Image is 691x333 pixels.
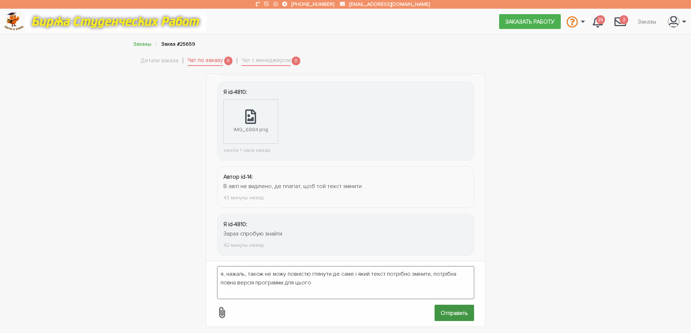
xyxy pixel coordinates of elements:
div: 42 минуты назад [223,241,468,249]
div: около 1 часа назад [223,146,468,154]
div: 43 минуты назад [223,193,468,202]
a: [EMAIL_ADDRESS][DOMAIN_NAME] [349,1,430,7]
a: Чат с менеджером [242,56,291,66]
a: Заказать работу [499,14,561,29]
div: IMG_6884.png [234,125,268,134]
strong: Я id-4810: [223,221,247,228]
strong: Я id-4810: [223,88,247,96]
a: Заказы [632,14,662,28]
div: В звіті не виділено, де плагіат, щоб той текст змінити [223,182,468,191]
span: 25 [596,15,605,24]
a: [PHONE_NUMBER] [292,1,334,7]
a: 25 [587,12,609,31]
a: Чат по заказу [188,56,223,66]
a: Детали заказа [141,56,178,66]
li: Заказ #25659 [161,40,195,48]
img: motto-12e01f5a76059d5f6a28199ef077b1f78e012cfde436ab5cf1d4517935686d32.gif [25,12,206,32]
span: 2 [620,15,628,24]
strong: Автор id-14: [223,173,253,180]
img: logo-c4363faeb99b52c628a42810ed6dfb4293a56d4e4775eb116515dfe7f33672af.png [4,12,24,31]
a: Заказы [133,41,151,47]
input: Отправить [435,305,474,321]
a: 2 [609,12,632,31]
span: 0 [224,57,233,66]
a: IMG_6884.png [224,100,278,143]
span: 0 [292,57,300,66]
div: Зараз спробую знайти [223,229,468,239]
